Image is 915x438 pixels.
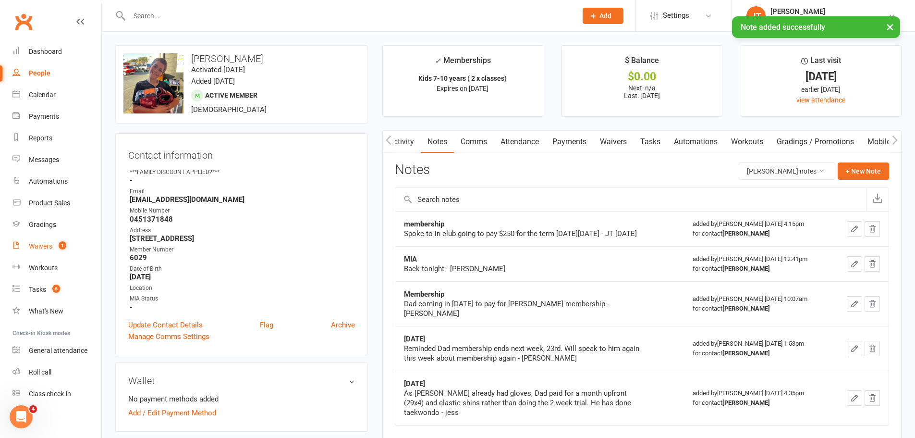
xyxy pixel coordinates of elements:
a: Gradings [12,214,101,236]
time: Added [DATE] [191,77,235,86]
i: ✓ [435,56,441,65]
p: Next: n/a Last: [DATE] [571,84,713,100]
strong: [PERSON_NAME] [722,305,770,312]
strong: [STREET_ADDRESS] [130,234,355,243]
div: Gradings [29,221,56,228]
div: MIA Status [130,294,355,303]
div: As [PERSON_NAME] already had gloves, Dad paid for a month upfront (29x4) and elastic shins rather... [404,388,644,417]
a: General attendance kiosk mode [12,340,101,362]
strong: [EMAIL_ADDRESS][DOMAIN_NAME] [130,195,355,204]
div: Spoke to in club going to pay $250 for the term [DATE][DATE] - JT [DATE] [404,229,644,238]
div: Payments [29,113,59,120]
div: Dashboard [29,48,62,55]
div: Reports [29,134,52,142]
div: $0.00 [571,72,713,82]
div: for contact [693,398,823,408]
strong: [DATE] [404,335,425,343]
div: Reminded Dad membership ends next week, 23rd. Will speak to him again this week about membership ... [404,344,644,363]
a: Clubworx [12,10,36,34]
strong: Kids 7-10 years ( 2 x classes) [418,75,507,82]
a: What's New [12,300,101,322]
a: Class kiosk mode [12,383,101,405]
div: Product Sales [29,199,70,207]
div: for contact [693,229,823,238]
div: added by [PERSON_NAME] [DATE] 1:53pm [693,339,823,358]
div: earlier [DATE] [750,84,892,95]
a: Messages [12,149,101,171]
a: Comms [454,131,494,153]
div: [DATE] [750,72,892,82]
a: Tasks 6 [12,279,101,300]
a: Mobile App [861,131,913,153]
a: Waivers 1 [12,236,101,257]
span: 1 [59,241,66,250]
a: Payments [12,106,101,127]
button: + New Note [838,163,889,180]
div: Roll call [29,368,51,376]
a: Flag [260,319,273,331]
a: Update Contact Details [128,319,203,331]
div: ***FAMILY DISCOUNT APPLIED?*** [130,168,355,177]
div: Memberships [435,54,491,72]
div: Note added successfully [732,16,900,38]
button: × [881,16,899,37]
strong: 0451371848 [130,215,355,224]
div: Location [130,284,355,293]
button: [PERSON_NAME] notes [739,163,835,180]
a: view attendance [796,96,845,104]
span: 6 [52,285,60,293]
a: Dashboard [12,41,101,63]
div: Messages [29,156,59,163]
a: Archive [331,319,355,331]
span: 4 [29,405,37,413]
div: for contact [693,349,823,358]
span: [DEMOGRAPHIC_DATA] [191,105,267,114]
span: Expires on [DATE] [437,85,488,92]
img: image1745303392.png [123,53,183,113]
div: Email [130,187,355,196]
strong: MIA [404,255,417,263]
button: Add [583,8,623,24]
span: Active member [205,91,257,99]
time: Activated [DATE] [191,65,245,74]
strong: 6029 [130,253,355,262]
strong: [PERSON_NAME] [722,399,770,406]
h3: Notes [395,163,430,180]
div: Workouts [29,264,58,272]
a: Calendar [12,84,101,106]
a: Payments [546,131,593,153]
div: Automations [29,177,68,185]
strong: [DATE] [130,273,355,281]
h3: [PERSON_NAME] [123,53,360,64]
strong: Membership [404,290,444,299]
div: [PERSON_NAME] [770,7,888,16]
a: Product Sales [12,192,101,214]
h3: Contact information [128,146,355,161]
div: General attendance [29,347,87,354]
div: Class check-in [29,390,71,398]
span: Add [599,12,611,20]
div: $ Balance [625,54,659,72]
a: People [12,63,101,84]
a: Automations [667,131,724,153]
div: Last visit [801,54,841,72]
input: Search... [126,9,570,23]
div: People [29,69,50,77]
span: Settings [663,5,689,26]
a: Add / Edit Payment Method [128,407,216,419]
div: Member Number [130,245,355,254]
div: Back tonight - [PERSON_NAME] [404,264,644,274]
a: Workouts [724,131,770,153]
a: Manage Comms Settings [128,331,209,342]
div: Date of Birth [130,264,355,274]
iframe: Intercom live chat [10,405,33,428]
div: Tasks [29,286,46,293]
h3: Wallet [128,375,355,386]
div: added by [PERSON_NAME] [DATE] 4:15pm [693,219,823,238]
div: for contact [693,304,823,313]
div: Urban Muaythai - [GEOGRAPHIC_DATA] [770,16,888,25]
a: Waivers [593,131,634,153]
a: Activity [382,131,421,153]
strong: [PERSON_NAME] [722,350,770,357]
strong: membership [404,220,444,228]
